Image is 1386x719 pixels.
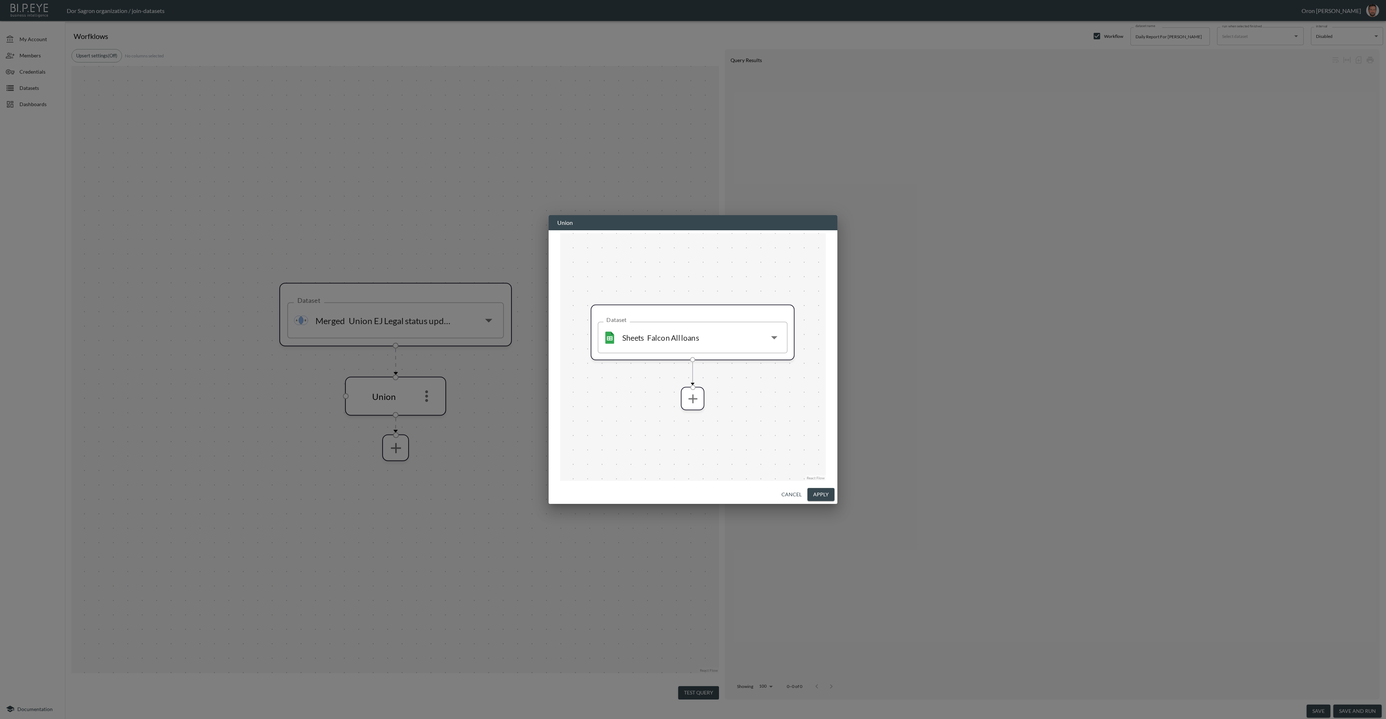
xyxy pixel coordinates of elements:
input: Select dataset [644,327,746,348]
label: Dataset [606,316,626,324]
a: React Flow attribution [807,476,825,480]
button: Cancel [779,488,805,501]
button: Open [766,328,783,346]
button: more [683,388,703,409]
button: Apply [807,488,834,501]
h2: Union [549,215,837,230]
p: Sheets [622,332,644,343]
img: google sheets [603,331,616,344]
